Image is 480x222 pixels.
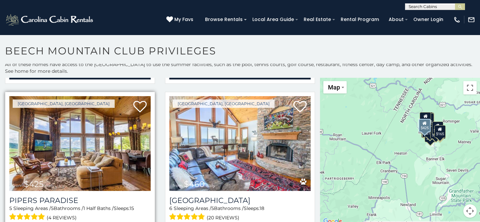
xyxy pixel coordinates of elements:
div: $425 [419,119,431,132]
span: Map [328,84,340,91]
a: Add to favorites [133,100,147,114]
img: Pipers Paradise [9,96,151,191]
span: $425 [24,179,44,189]
img: mail-regular-white.png [468,16,475,23]
span: 15 [130,205,134,211]
img: White-1-2.png [5,13,95,26]
div: Sleeping Areas / Bathrooms / Sleeps: [169,205,311,222]
span: from [173,183,183,188]
button: Toggle fullscreen view [463,81,477,94]
a: Owner Login [410,14,447,25]
div: Sleeping Areas / Bathrooms / Sleeps: [9,205,151,222]
div: $165 [434,125,446,138]
a: [GEOGRAPHIC_DATA], [GEOGRAPHIC_DATA] [173,99,275,108]
a: My Favs [166,16,195,23]
span: from [13,183,23,188]
div: $200 [432,122,443,134]
a: Add to favorites [293,100,307,114]
span: daily [45,183,54,188]
a: Local Area Guide [249,14,297,25]
a: Real Estate [300,14,334,25]
div: $180 [424,125,436,137]
a: [GEOGRAPHIC_DATA], [GEOGRAPHIC_DATA] [13,99,115,108]
div: $150 [420,112,431,125]
span: 5 [51,205,54,211]
a: Browse Rentals [202,14,246,25]
span: daily [206,183,215,188]
span: 6 [169,205,172,211]
a: About [385,14,407,25]
span: 1 Half Baths / [83,205,114,211]
div: $460 [425,130,436,142]
img: phone-regular-white.png [453,16,461,23]
a: Pipers Paradise [9,196,151,205]
span: 18 [260,205,264,211]
span: My Favs [174,16,193,23]
span: $460 [184,179,205,189]
a: Rental Program [337,14,382,25]
span: (20 reviews) [207,213,239,222]
span: (4 reviews) [47,213,77,222]
button: Map camera controls [463,204,477,218]
button: Change map style [323,81,347,93]
a: Pipers Paradise from $425 daily [9,96,151,191]
a: Mile High Lodge from $460 daily [169,96,311,191]
span: 5 [9,205,12,211]
img: Mile High Lodge [169,96,311,191]
div: $190 [430,126,442,139]
a: [GEOGRAPHIC_DATA] [169,196,311,205]
h3: Mile High Lodge [169,196,311,205]
span: 5 [211,205,214,211]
